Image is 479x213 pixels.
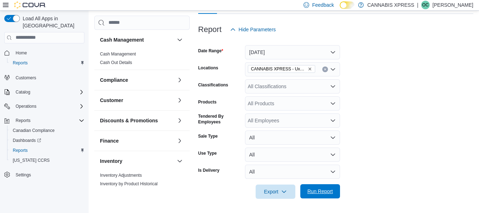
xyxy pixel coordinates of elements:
[330,84,336,89] button: Open list of options
[13,88,33,96] button: Catalog
[100,36,144,43] h3: Cash Management
[13,138,41,143] span: Dashboards
[100,158,122,165] h3: Inventory
[417,1,418,9] p: |
[10,146,84,155] span: Reports
[198,133,218,139] label: Sale Type
[7,155,87,165] button: [US_STATE] CCRS
[7,126,87,135] button: Canadian Compliance
[367,1,414,9] p: CANNABIS XPRESS
[13,48,84,57] span: Home
[10,156,52,165] a: [US_STATE] CCRS
[176,116,184,125] button: Discounts & Promotions
[422,1,429,9] span: OC
[100,36,174,43] button: Cash Management
[13,116,33,125] button: Reports
[251,65,306,73] span: CANNABIS XPRESS - Uxbridge ([GEOGRAPHIC_DATA])
[198,99,217,105] label: Products
[100,172,142,178] span: Inventory Adjustments
[198,150,217,156] label: Use Type
[13,128,55,133] span: Canadian Compliance
[308,67,312,71] button: Remove CANNABIS XPRESS - Uxbridge (Reach Street) from selection in this group
[100,60,132,65] a: Cash Out Details
[13,102,39,111] button: Operations
[198,25,222,34] h3: Report
[16,89,30,95] span: Catalog
[256,185,295,199] button: Export
[248,65,315,73] span: CANNABIS XPRESS - Uxbridge (Reach Street)
[100,117,158,124] h3: Discounts & Promotions
[100,76,128,84] h3: Compliance
[10,126,57,135] a: Canadian Compliance
[13,148,28,153] span: Reports
[4,45,84,198] nav: Complex example
[300,184,340,198] button: Run Report
[312,1,334,9] span: Feedback
[100,117,174,124] button: Discounts & Promotions
[13,88,84,96] span: Catalog
[198,48,223,54] label: Date Range
[176,76,184,84] button: Compliance
[245,131,340,145] button: All
[7,145,87,155] button: Reports
[10,156,84,165] span: Washington CCRS
[100,190,159,195] span: Inventory On Hand by Package
[176,36,184,44] button: Cash Management
[13,170,84,179] span: Settings
[13,73,84,82] span: Customers
[198,65,218,71] label: Locations
[1,116,87,126] button: Reports
[14,1,46,9] img: Cova
[198,167,219,173] label: Is Delivery
[260,185,291,199] span: Export
[322,66,328,72] button: Clear input
[245,148,340,162] button: All
[10,146,30,155] a: Reports
[10,59,30,67] a: Reports
[330,66,336,72] button: Open list of options
[100,181,158,186] a: Inventory by Product Historical
[176,137,184,145] button: Finance
[10,136,84,145] span: Dashboards
[1,87,87,97] button: Catalog
[16,118,30,123] span: Reports
[16,103,37,109] span: Operations
[1,170,87,180] button: Settings
[100,52,136,57] a: Cash Management
[16,75,36,81] span: Customers
[13,102,84,111] span: Operations
[10,59,84,67] span: Reports
[13,74,39,82] a: Customers
[7,135,87,145] a: Dashboards
[239,26,276,33] span: Hide Parameters
[13,60,28,66] span: Reports
[100,76,174,84] button: Compliance
[100,173,142,178] a: Inventory Adjustments
[100,51,136,57] span: Cash Management
[330,118,336,123] button: Open list of options
[13,171,34,179] a: Settings
[7,58,87,68] button: Reports
[100,137,119,144] h3: Finance
[245,45,340,59] button: [DATE]
[16,172,31,178] span: Settings
[1,101,87,111] button: Operations
[330,101,336,106] button: Open list of options
[433,1,473,9] p: [PERSON_NAME]
[1,48,87,58] button: Home
[13,49,30,57] a: Home
[340,1,355,9] input: Dark Mode
[176,96,184,105] button: Customer
[227,22,279,37] button: Hide Parameters
[198,82,228,88] label: Classifications
[100,97,174,104] button: Customer
[94,50,190,70] div: Cash Management
[198,113,242,125] label: Tendered By Employees
[16,50,27,56] span: Home
[10,136,44,145] a: Dashboards
[307,188,333,195] span: Run Report
[1,72,87,82] button: Customers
